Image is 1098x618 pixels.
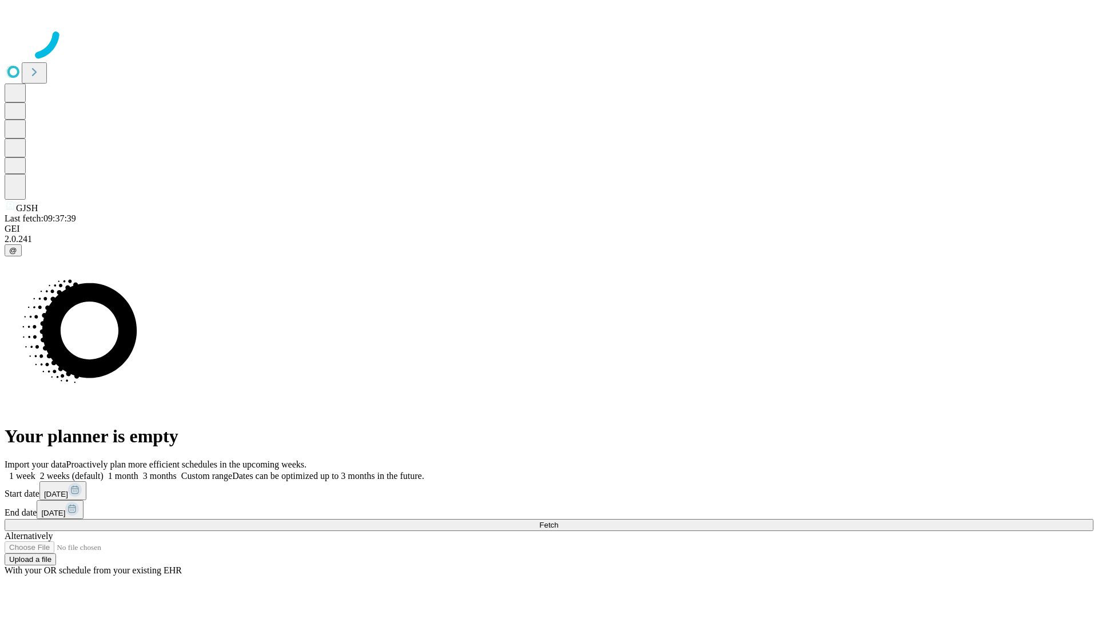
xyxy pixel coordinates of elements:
[5,500,1093,519] div: End date
[9,246,17,255] span: @
[5,481,1093,500] div: Start date
[40,471,104,481] span: 2 weeks (default)
[5,519,1093,531] button: Fetch
[5,234,1093,244] div: 2.0.241
[143,471,177,481] span: 3 months
[66,459,307,469] span: Proactively plan more efficient schedules in the upcoming weeks.
[5,213,76,223] span: Last fetch: 09:37:39
[41,509,65,517] span: [DATE]
[37,500,83,519] button: [DATE]
[9,471,35,481] span: 1 week
[181,471,232,481] span: Custom range
[5,553,56,565] button: Upload a file
[44,490,68,498] span: [DATE]
[5,565,182,575] span: With your OR schedule from your existing EHR
[232,471,424,481] span: Dates can be optimized up to 3 months in the future.
[108,471,138,481] span: 1 month
[16,203,38,213] span: GJSH
[5,531,53,541] span: Alternatively
[539,521,558,529] span: Fetch
[5,244,22,256] button: @
[39,481,86,500] button: [DATE]
[5,459,66,469] span: Import your data
[5,426,1093,447] h1: Your planner is empty
[5,224,1093,234] div: GEI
